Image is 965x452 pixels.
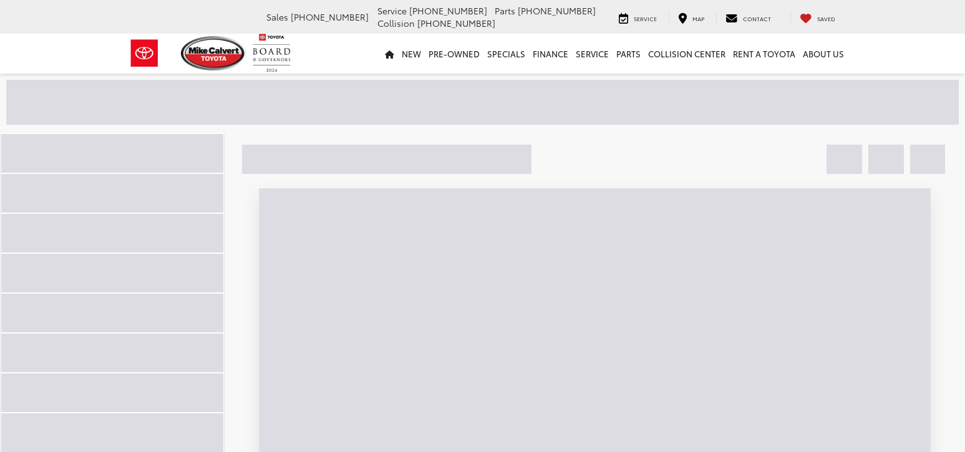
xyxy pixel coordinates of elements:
[743,14,771,22] span: Contact
[377,17,415,29] span: Collision
[398,34,425,74] a: New
[669,11,714,24] a: Map
[121,33,168,74] img: Toyota
[409,4,487,17] span: [PHONE_NUMBER]
[291,11,369,23] span: [PHONE_NUMBER]
[181,36,247,70] img: Mike Calvert Toyota
[495,4,515,17] span: Parts
[634,14,657,22] span: Service
[572,34,613,74] a: Service
[609,11,666,24] a: Service
[644,34,729,74] a: Collision Center
[417,17,495,29] span: [PHONE_NUMBER]
[692,14,704,22] span: Map
[613,34,644,74] a: Parts
[729,34,799,74] a: Rent a Toyota
[817,14,835,22] span: Saved
[529,34,572,74] a: Finance
[425,34,483,74] a: Pre-Owned
[266,11,288,23] span: Sales
[381,34,398,74] a: Home
[716,11,780,24] a: Contact
[483,34,529,74] a: Specials
[799,34,848,74] a: About Us
[790,11,845,24] a: My Saved Vehicles
[518,4,596,17] span: [PHONE_NUMBER]
[377,4,407,17] span: Service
